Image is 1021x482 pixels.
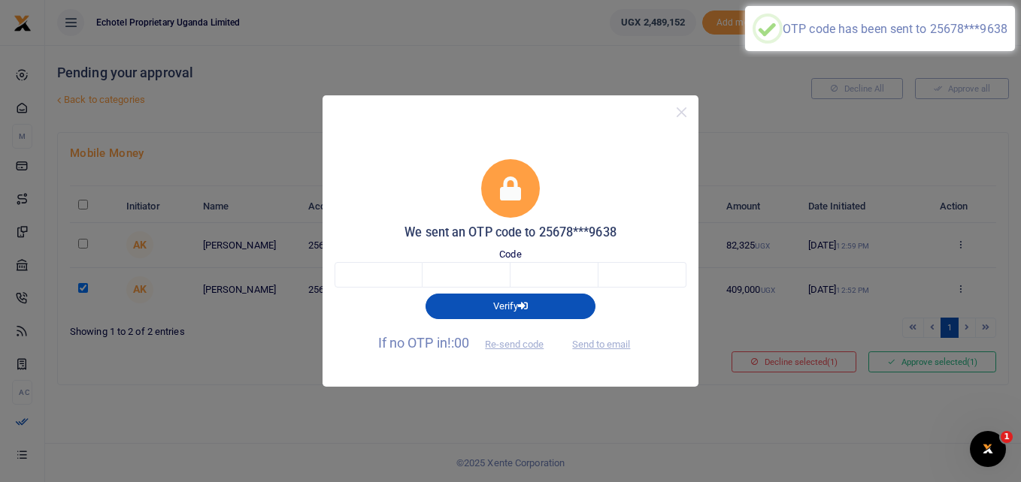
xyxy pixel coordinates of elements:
[378,335,557,351] span: If no OTP in
[447,335,469,351] span: !:00
[426,294,595,319] button: Verify
[783,22,1007,36] div: OTP code has been sent to 25678***9638
[335,225,686,240] h5: We sent an OTP code to 25678***9638
[970,431,1006,467] iframe: Intercom live chat
[499,247,521,262] label: Code
[1001,431,1013,443] span: 1
[671,101,692,123] button: Close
